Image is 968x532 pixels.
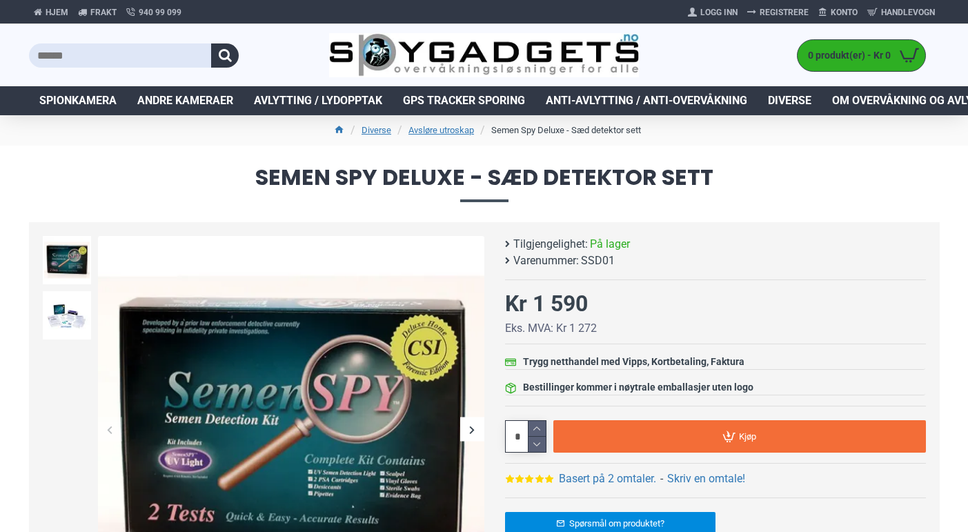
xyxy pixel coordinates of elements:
a: Avlytting / Lydopptak [244,86,393,115]
span: 940 99 099 [139,6,181,19]
a: Logg Inn [683,1,742,23]
div: Trygg netthandel med Vipps, Kortbetaling, Faktura [523,355,744,369]
b: Tilgjengelighet: [513,236,588,253]
span: SSD01 [581,253,615,269]
span: Frakt [90,6,117,19]
span: Handlevogn [881,6,935,19]
a: 0 produkt(er) - Kr 0 [798,40,925,71]
div: Next slide [460,417,484,442]
span: GPS Tracker Sporing [403,92,525,109]
a: Spionkamera [29,86,127,115]
span: Avlytting / Lydopptak [254,92,382,109]
a: Skriv en omtale! [667,471,745,487]
span: Hjem [46,6,68,19]
a: Avsløre utroskap [408,124,474,137]
b: - [660,472,663,485]
span: 0 produkt(er) - Kr 0 [798,48,894,63]
a: Konto [813,1,862,23]
span: Logg Inn [700,6,738,19]
a: Registrere [742,1,813,23]
span: Semen Spy Deluxe - Sæd detektor sett [29,166,940,201]
img: Semen Spy Deluxe - Sæd detektor sett - SpyGadgets.no [43,291,91,339]
a: Basert på 2 omtaler. [559,471,656,487]
span: Andre kameraer [137,92,233,109]
span: Spionkamera [39,92,117,109]
a: Handlevogn [862,1,940,23]
a: GPS Tracker Sporing [393,86,535,115]
div: Bestillinger kommer i nøytrale emballasjer uten logo [523,380,753,395]
b: Varenummer: [513,253,579,269]
span: Anti-avlytting / Anti-overvåkning [546,92,747,109]
span: Registrere [760,6,809,19]
span: Kjøp [739,432,756,441]
a: Diverse [758,86,822,115]
span: Diverse [768,92,811,109]
div: Kr 1 590 [505,287,588,320]
span: Konto [831,6,858,19]
img: Semen Spy Deluxe - Sæd detektor sett - SpyGadgets.no [43,236,91,284]
a: Anti-avlytting / Anti-overvåkning [535,86,758,115]
a: Diverse [362,124,391,137]
a: Andre kameraer [127,86,244,115]
span: På lager [590,236,630,253]
img: SpyGadgets.no [329,33,639,78]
